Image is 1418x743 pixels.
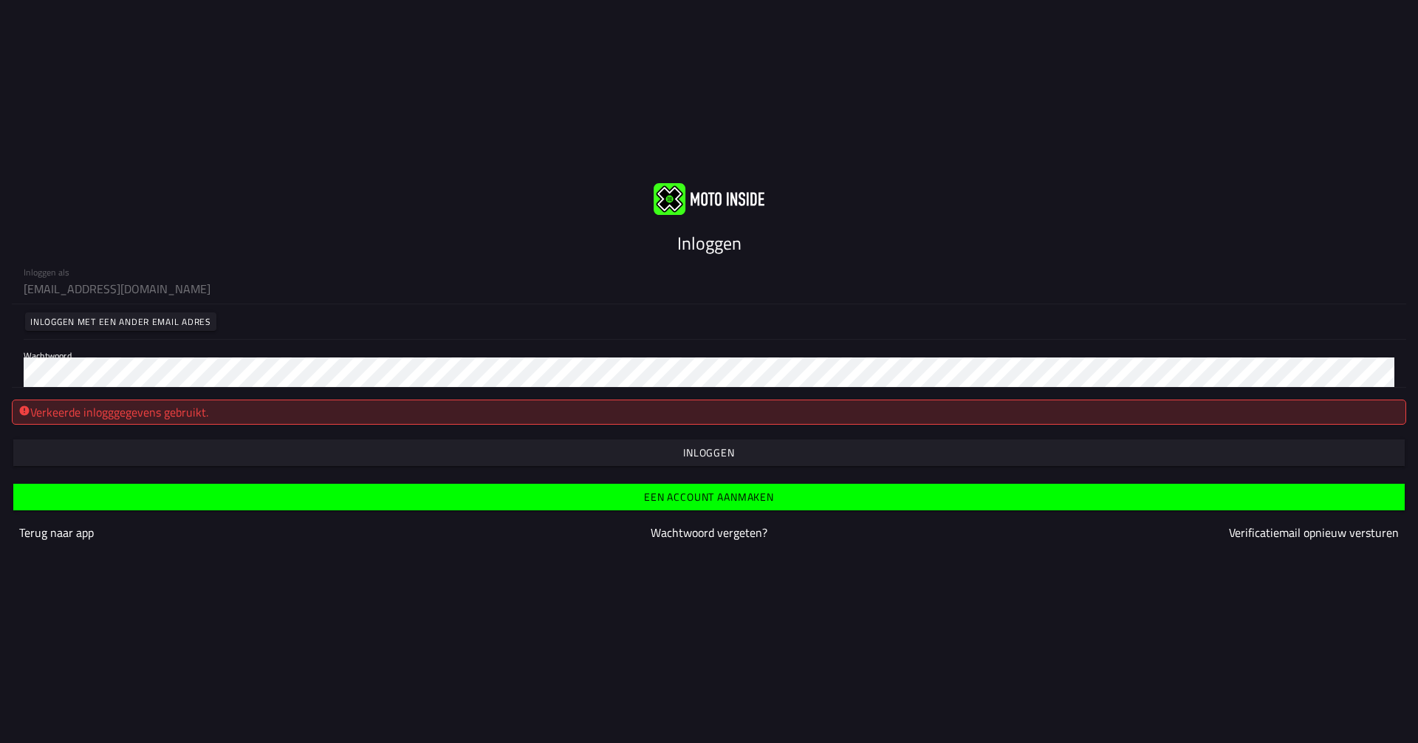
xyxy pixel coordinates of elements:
ion-icon: alert [18,405,30,417]
ion-text: Inloggen [677,230,741,256]
ion-button: Een account aanmaken [13,484,1405,510]
ion-button: Inloggen met een ander email adres [25,312,216,331]
a: Verificatiemail opnieuw versturen [1229,524,1399,541]
a: Wachtwoord vergeten? [651,524,767,541]
ion-text: Inloggen [683,448,735,458]
a: Terug naar app [19,524,94,541]
div: Verkeerde inlogggegevens gebruikt. [12,400,1406,425]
